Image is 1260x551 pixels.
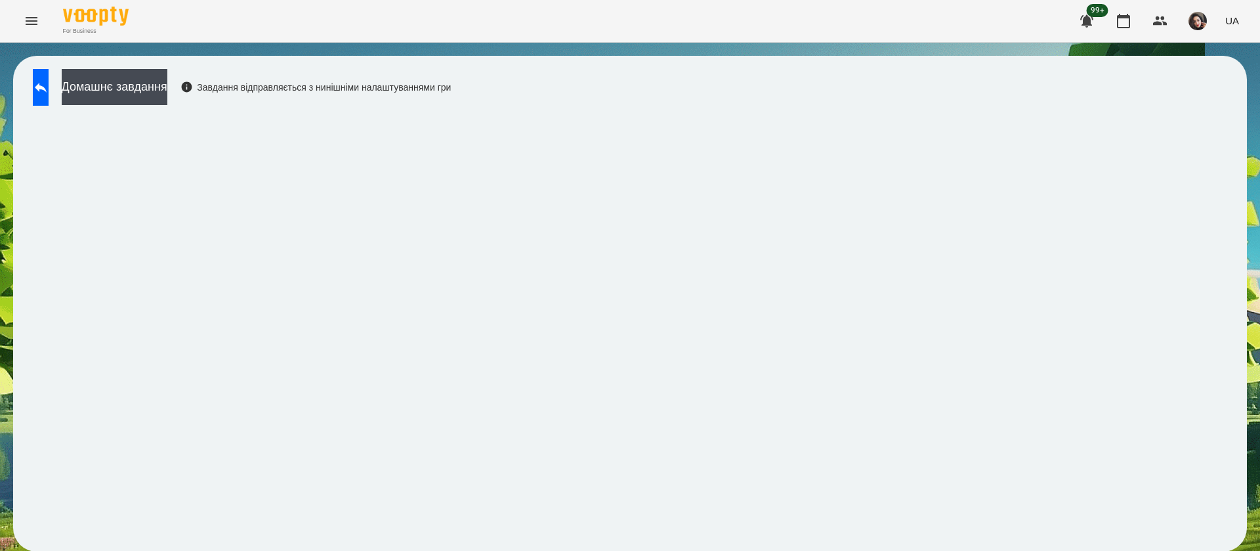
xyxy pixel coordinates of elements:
img: Voopty Logo [63,7,129,26]
div: Завдання відправляється з нинішніми налаштуваннями гри [180,81,451,94]
img: 415cf204168fa55e927162f296ff3726.jpg [1188,12,1207,30]
span: UA [1225,14,1239,28]
button: Домашнє завдання [62,69,167,105]
span: 99+ [1087,4,1108,17]
button: Menu [16,5,47,37]
button: UA [1220,9,1244,33]
span: For Business [63,27,129,35]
